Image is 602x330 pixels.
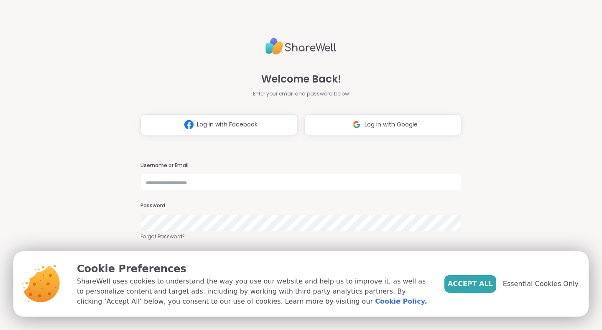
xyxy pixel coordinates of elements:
[261,72,341,87] span: Welcome Back!
[77,276,431,307] p: ShareWell uses cookies to understand the way you use our website and help us to improve it, as we...
[365,120,418,129] span: Log in with Google
[140,233,462,240] a: Forgot Password?
[304,114,462,135] button: Log in with Google
[197,120,258,129] span: Log in with Facebook
[77,261,431,276] p: Cookie Preferences
[444,275,496,293] button: Accept All
[265,34,337,58] img: ShareWell Logo
[140,114,298,135] button: Log in with Facebook
[181,117,197,132] img: ShareWell Logomark
[140,162,462,169] h3: Username or Email
[448,279,493,289] span: Accept All
[375,296,427,307] a: Cookie Policy.
[140,202,462,209] h3: Password
[349,117,365,132] img: ShareWell Logomark
[253,90,349,98] span: Enter your email and password below
[503,279,579,289] span: Essential Cookies Only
